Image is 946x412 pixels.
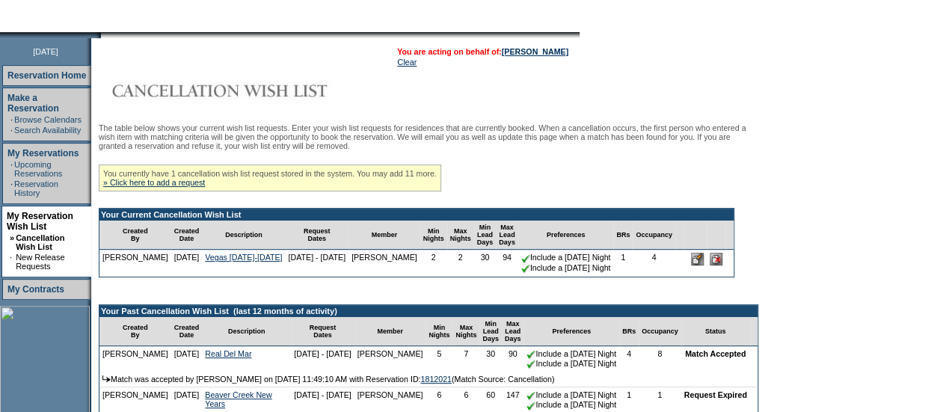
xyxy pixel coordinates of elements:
td: · [10,179,13,197]
td: Your Current Cancellation Wish List [99,209,734,221]
td: Min Nights [420,221,447,250]
nobr: [DATE] - [DATE] [294,349,351,358]
a: Upcoming Reservations [14,160,62,178]
span: You are acting on behalf of: [397,47,568,56]
img: chkSmaller.gif [526,402,535,411]
span: [DATE] [33,47,58,56]
a: Vegas [DATE]-[DATE] [205,253,282,262]
a: My Reservation Wish List [7,211,73,232]
a: Reservation History [14,179,58,197]
td: 90 [502,346,524,372]
td: [PERSON_NAME] [99,346,171,372]
td: Created By [99,221,171,250]
td: 30 [479,346,502,372]
td: 1 [613,250,633,276]
img: promoShadowLeftCorner.gif [96,32,101,38]
a: [PERSON_NAME] [502,47,568,56]
b: » [10,233,14,242]
td: 4 [633,250,675,276]
td: Member [348,221,420,250]
td: Occupancy [639,317,681,346]
nobr: [DATE] - [DATE] [294,390,351,399]
td: [PERSON_NAME] [354,346,426,372]
td: Description [202,317,291,346]
td: Occupancy [633,221,675,250]
td: Min Lead Days [479,317,502,346]
td: BRs [619,317,639,346]
input: Edit this Request [691,253,704,265]
img: chkSmaller.gif [526,350,535,359]
td: Description [202,221,285,250]
td: Max Nights [447,221,474,250]
td: 94 [496,250,518,276]
td: Min Lead Days [474,221,497,250]
img: chkSmaller.gif [521,264,530,273]
td: Max Lead Days [502,317,524,346]
a: Beaver Creek New Years [205,390,271,408]
td: · [10,253,14,271]
a: Browse Calendars [14,115,82,124]
nobr: Include a [DATE] Night [526,349,616,358]
td: Match was accepted by [PERSON_NAME] on [DATE] 11:49:10 AM with Reservation ID: (Match Source: Can... [99,372,758,387]
td: Created Date [171,221,203,250]
td: [DATE] [171,250,203,276]
td: Request Dates [291,317,354,346]
a: 1812021 [420,375,452,384]
a: Search Availability [14,126,81,135]
td: [DATE] [171,346,203,372]
nobr: Include a [DATE] Night [521,263,611,272]
nobr: Match Accepted [685,349,746,358]
td: Request Dates [285,221,348,250]
a: My Reservations [7,148,79,159]
td: · [10,115,13,124]
td: Created Date [171,317,203,346]
a: Reservation Home [7,70,86,81]
a: My Contracts [7,284,64,295]
img: arrow.gif [102,375,111,382]
td: 7 [452,346,479,372]
nobr: Include a [DATE] Night [521,253,611,262]
a: Clear [397,58,417,67]
img: chkSmaller.gif [521,254,530,263]
td: Max Nights [452,317,479,346]
td: 2 [447,250,474,276]
td: 5 [426,346,452,372]
td: Member [354,317,426,346]
td: Status [681,317,750,346]
td: [PERSON_NAME] [348,250,420,276]
a: Real Del Mar [205,349,251,358]
a: Cancellation Wish List [16,233,64,251]
td: Preferences [518,221,614,250]
td: 30 [474,250,497,276]
nobr: Include a [DATE] Night [526,400,616,409]
a: New Release Requests [16,253,64,271]
td: [PERSON_NAME] [99,250,171,276]
nobr: Request Expired [684,390,747,399]
td: 2 [420,250,447,276]
td: Min Nights [426,317,452,346]
td: · [10,126,13,135]
nobr: [DATE] - [DATE] [288,253,345,262]
a: Make a Reservation [7,93,59,114]
img: blank.gif [101,32,102,38]
div: You currently have 1 cancellation wish list request stored in the system. You may add 11 more. [99,165,441,191]
img: chkSmaller.gif [526,391,535,400]
td: Max Lead Days [496,221,518,250]
input: Delete this Request [710,253,722,265]
td: 4 [619,346,639,372]
td: Preferences [523,317,619,346]
td: Your Past Cancellation Wish List (last 12 months of activity) [99,305,758,317]
a: » Click here to add a request [103,178,205,187]
nobr: Include a [DATE] Night [526,390,616,399]
td: · [10,160,13,178]
img: chkSmaller.gif [526,360,535,369]
td: BRs [613,221,633,250]
td: 8 [639,346,681,372]
img: Cancellation Wish List [99,76,398,105]
td: Created By [99,317,171,346]
nobr: Include a [DATE] Night [526,359,616,368]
